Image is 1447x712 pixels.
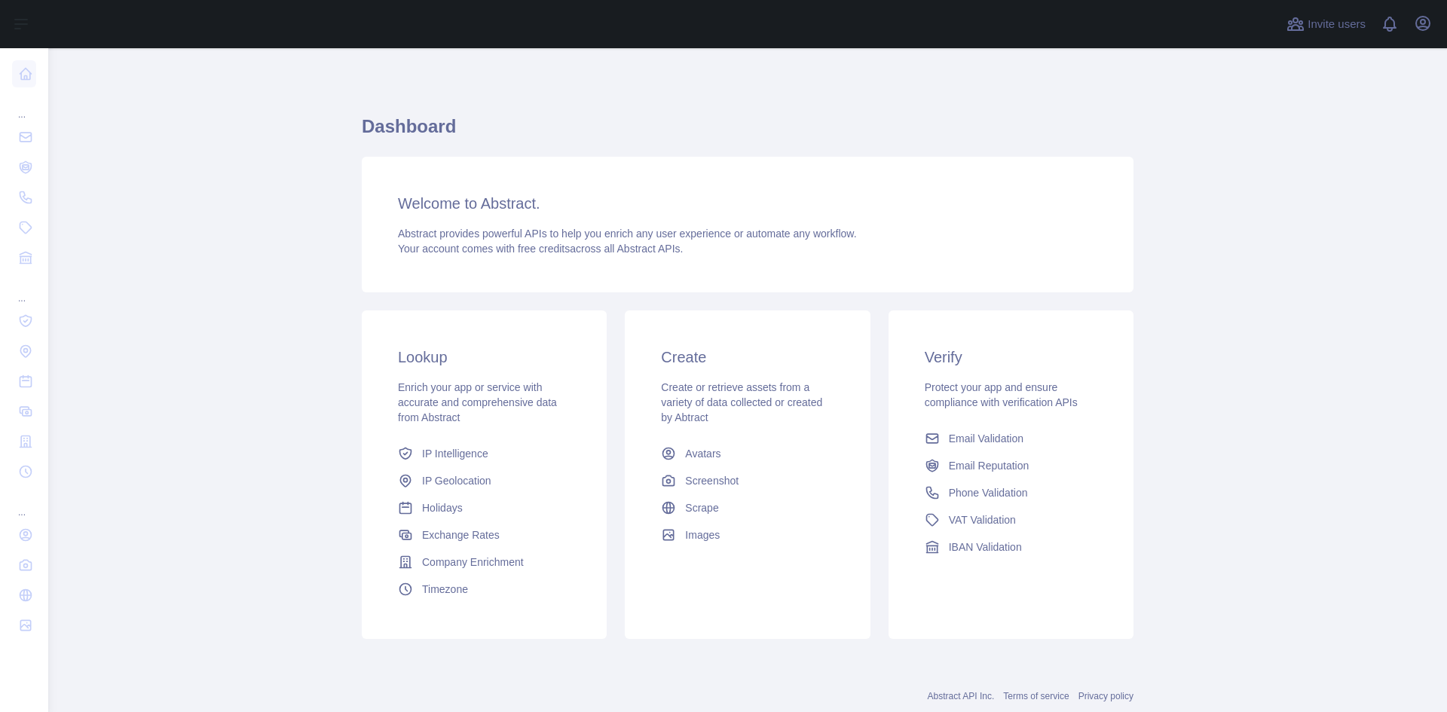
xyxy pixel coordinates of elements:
div: ... [12,90,36,121]
h3: Welcome to Abstract. [398,193,1097,214]
a: Images [655,521,840,549]
span: Email Reputation [949,458,1029,473]
a: Abstract API Inc. [928,691,995,701]
span: Images [685,527,720,542]
span: IP Geolocation [422,473,491,488]
a: Terms of service [1003,691,1069,701]
h1: Dashboard [362,115,1133,151]
span: Company Enrichment [422,555,524,570]
a: IP Intelligence [392,440,577,467]
span: Phone Validation [949,485,1028,500]
h3: Create [661,347,834,368]
span: Email Validation [949,431,1023,446]
span: IP Intelligence [422,446,488,461]
span: VAT Validation [949,512,1016,527]
a: Scrape [655,494,840,521]
h3: Verify [925,347,1097,368]
h3: Lookup [398,347,571,368]
span: Invite users [1308,16,1366,33]
a: Exchange Rates [392,521,577,549]
span: Avatars [685,446,720,461]
a: Holidays [392,494,577,521]
span: Scrape [685,500,718,515]
a: Email Reputation [919,452,1103,479]
a: Screenshot [655,467,840,494]
span: Screenshot [685,473,739,488]
div: ... [12,488,36,518]
div: ... [12,274,36,304]
a: VAT Validation [919,506,1103,533]
a: IBAN Validation [919,533,1103,561]
a: Timezone [392,576,577,603]
button: Invite users [1283,12,1369,36]
a: Avatars [655,440,840,467]
span: Abstract provides powerful APIs to help you enrich any user experience or automate any workflow. [398,228,857,240]
span: IBAN Validation [949,539,1022,555]
span: Create or retrieve assets from a variety of data collected or created by Abtract [661,381,822,423]
span: Your account comes with across all Abstract APIs. [398,243,683,255]
a: Company Enrichment [392,549,577,576]
span: Timezone [422,582,468,597]
a: Email Validation [919,425,1103,452]
a: IP Geolocation [392,467,577,494]
span: free credits [518,243,570,255]
span: Enrich your app or service with accurate and comprehensive data from Abstract [398,381,557,423]
span: Exchange Rates [422,527,500,542]
a: Privacy policy [1078,691,1133,701]
a: Phone Validation [919,479,1103,506]
span: Protect your app and ensure compliance with verification APIs [925,381,1078,408]
span: Holidays [422,500,463,515]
